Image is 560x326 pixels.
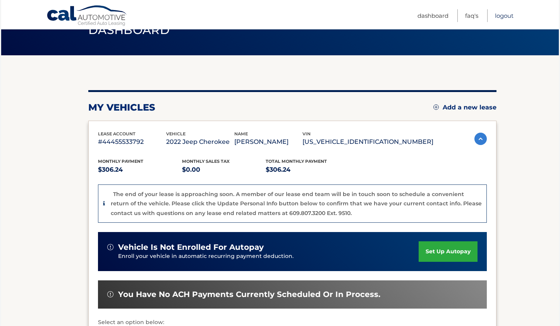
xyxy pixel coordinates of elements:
span: You have no ACH payments currently scheduled or in process. [118,290,380,299]
p: #44455533792 [98,137,166,147]
span: Dashboard [88,23,170,37]
p: $306.24 [266,164,350,175]
p: $306.24 [98,164,182,175]
span: vin [302,131,311,137]
p: [US_VEHICLE_IDENTIFICATION_NUMBER] [302,137,433,147]
span: lease account [98,131,136,137]
img: accordion-active.svg [474,133,487,145]
span: Total Monthly Payment [266,159,327,164]
img: alert-white.svg [107,244,113,250]
p: 2022 Jeep Cherokee [166,137,234,147]
span: name [234,131,248,137]
span: Monthly Payment [98,159,143,164]
span: Monthly sales Tax [182,159,230,164]
a: Logout [495,9,514,22]
a: FAQ's [465,9,478,22]
p: The end of your lease is approaching soon. A member of our lease end team will be in touch soon t... [111,191,482,217]
p: $0.00 [182,164,266,175]
span: vehicle is not enrolled for autopay [118,242,264,252]
p: Enroll your vehicle in automatic recurring payment deduction. [118,252,419,261]
img: add.svg [433,104,439,110]
a: Cal Automotive [46,5,128,27]
h2: my vehicles [88,102,155,113]
a: set up autopay [419,241,478,262]
a: Add a new lease [433,104,496,111]
span: vehicle [166,131,186,137]
a: Dashboard [417,9,448,22]
img: alert-white.svg [107,291,113,297]
p: [PERSON_NAME] [234,137,302,147]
